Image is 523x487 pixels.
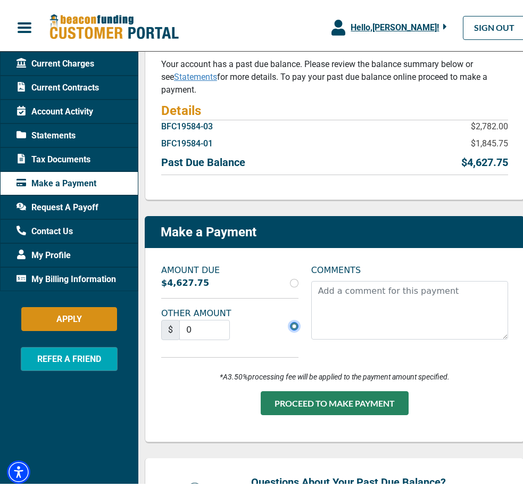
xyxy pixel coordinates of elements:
[155,303,305,316] label: OTHER AMOUNT
[179,316,230,336] input: Currency
[161,221,256,236] p: Make a Payment
[220,369,450,377] i: *A 3.50% processing fee will be applied to the payment amount specified.
[21,343,118,367] button: REFER A FRIEND
[16,174,96,186] span: Make a Payment
[155,260,305,273] label: AMOUNT DUE
[161,273,209,286] label: $4,627.75
[174,68,217,78] a: Statements
[21,303,117,327] button: APPLY
[16,221,73,234] span: Contact Us
[261,387,409,411] button: PROCEED TO MAKE PAYMENT
[471,134,508,146] p: $1,845.75
[161,117,213,129] p: BFC19584-03
[161,151,245,167] p: Past Due Balance
[251,471,508,486] p: Questions About Your Past Due Balance?
[16,78,99,90] span: Current Contracts
[16,54,94,67] span: Current Charges
[351,19,439,29] span: Hello, [PERSON_NAME] !
[16,150,90,162] span: Tax Documents
[161,98,508,116] h4: Details
[161,54,508,93] p: Your account has a past due balance. Please review the balance summary below or see for more deta...
[16,197,98,210] span: Request A Payoff
[16,126,76,138] span: Statements
[311,260,361,273] label: COMMENTS
[7,457,30,480] div: Accessibility Menu
[16,245,71,258] span: My Profile
[16,269,116,282] span: My Billing Information
[461,151,508,167] p: $4,627.75
[49,10,179,37] img: Beacon Funding Customer Portal Logo
[161,134,213,146] p: BFC19584-01
[16,102,93,114] span: Account Activity
[161,316,180,336] span: $
[471,117,508,129] p: $2,782.00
